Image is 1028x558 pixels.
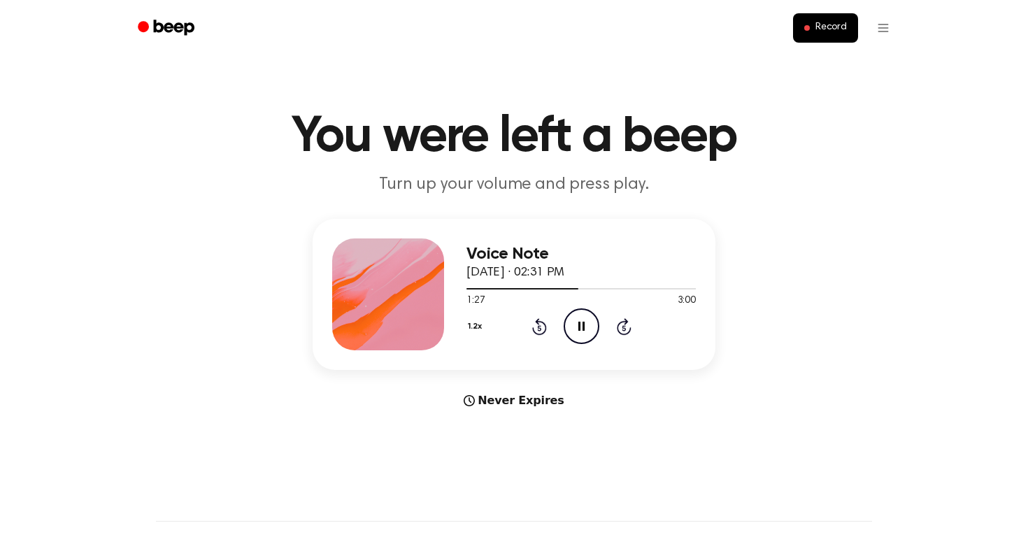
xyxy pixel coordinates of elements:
[128,15,207,42] a: Beep
[815,22,847,34] span: Record
[466,294,485,308] span: 1:27
[156,112,872,162] h1: You were left a beep
[466,266,564,279] span: [DATE] · 02:31 PM
[313,392,715,409] div: Never Expires
[245,173,783,196] p: Turn up your volume and press play.
[678,294,696,308] span: 3:00
[866,11,900,45] button: Open menu
[466,245,696,264] h3: Voice Note
[793,13,858,43] button: Record
[466,315,487,338] button: 1.2x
